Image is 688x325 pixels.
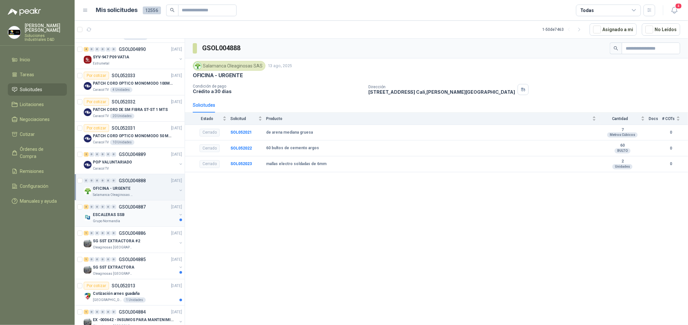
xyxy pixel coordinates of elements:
p: SOL052032 [112,100,135,104]
div: 4 Unidades [110,87,132,92]
span: search [170,8,175,12]
p: PATCH CORD OPTICO MONOMODO 100MTS [93,80,174,87]
img: Company Logo [84,135,92,142]
a: Licitaciones [8,98,67,111]
th: # COTs [662,113,688,125]
div: 0 [106,205,111,209]
a: 4 0 0 0 0 0 GSOL004890[DATE] Company LogoSYV-947 P09 VATIAEstrumetal [84,45,183,66]
b: SOL052022 [230,146,252,150]
div: 0 [100,310,105,314]
p: [STREET_ADDRESS] Cali , [PERSON_NAME][GEOGRAPHIC_DATA] [369,89,515,95]
p: GSOL004890 [119,47,146,52]
div: 0 [89,47,94,52]
p: GSOL004885 [119,257,146,262]
p: [DATE] [171,151,182,158]
a: Manuales y ayuda [8,195,67,207]
span: Inicio [20,56,31,63]
b: 0 [662,129,680,136]
a: 0 0 0 0 0 0 GSOL004888[DATE] Company LogoOFICINA - URGENTESalamanca Oleaginosas SAS [84,177,183,198]
p: EX -000642 - INSUMOS PARA MANTENIMIENTO PREVENTIVO [93,317,174,323]
img: Logo peakr [8,8,41,16]
div: 0 [106,257,111,262]
p: 13 ago, 2025 [268,63,292,69]
button: No Leídos [642,23,680,36]
div: 0 [111,231,116,235]
span: 4 [675,3,682,9]
span: Producto [266,116,591,121]
div: 1 [84,310,89,314]
div: 0 [100,205,105,209]
div: 3 [84,205,89,209]
div: 0 [100,152,105,157]
p: [PERSON_NAME] [PERSON_NAME] [25,23,67,32]
div: 0 [106,310,111,314]
a: SOL052021 [230,130,252,135]
div: 1 [84,257,89,262]
p: OFICINA - URGENTE [93,186,130,192]
div: Salamanca Oleaginosas SAS [193,61,265,71]
span: Manuales y ayuda [20,198,57,205]
p: Condición de pago [193,84,363,89]
div: 0 [106,47,111,52]
div: Todas [580,7,594,14]
img: Company Logo [84,56,92,64]
a: Remisiones [8,165,67,177]
span: Órdenes de Compra [20,146,61,160]
p: [GEOGRAPHIC_DATA][PERSON_NAME] [93,297,122,303]
th: Cantidad [600,113,649,125]
h3: GSOL004888 [202,43,241,53]
b: 0 [662,161,680,167]
p: [DATE] [171,73,182,79]
p: Cotización arnes guadaña [93,291,140,297]
img: Company Logo [84,161,92,169]
div: BULTO [615,148,631,153]
img: Company Logo [84,266,92,274]
a: 3 0 0 0 0 0 GSOL004887[DATE] Company LogoESCALERAS SSBGrupo Normandía [84,203,183,224]
div: 0 [95,205,100,209]
span: Licitaciones [20,101,44,108]
p: POP VALUNTARIADO [93,159,132,165]
span: search [614,46,618,51]
p: [DATE] [171,257,182,263]
img: Company Logo [84,187,92,195]
img: Company Logo [84,292,92,300]
p: Oleaginosas [GEOGRAPHIC_DATA][PERSON_NAME] [93,271,134,276]
div: Por cotizar [84,98,109,106]
div: 0 [100,47,105,52]
a: 1 0 0 0 0 0 GSOL004885[DATE] Company LogoSG SST EXTRACTORAOleaginosas [GEOGRAPHIC_DATA][PERSON_NAME] [84,256,183,276]
div: 0 [95,257,100,262]
div: 0 [95,310,100,314]
div: 1 - 50 de 7463 [542,24,584,35]
div: Por cotizar [84,282,109,290]
span: Solicitud [230,116,257,121]
p: Caracol TV [93,87,109,92]
b: de arena mediana gruesa [266,130,313,135]
th: Producto [266,113,600,125]
p: [DATE] [171,204,182,210]
th: Solicitud [230,113,266,125]
div: 0 [89,231,94,235]
img: Company Logo [84,213,92,221]
p: [DATE] [171,125,182,131]
p: Soluciones Industriales D&D [25,34,67,42]
b: 2 [600,159,645,164]
a: SOL052023 [230,162,252,166]
div: 0 [100,231,105,235]
div: 0 [111,310,116,314]
div: Unidades [612,164,633,169]
a: Por cotizarSOL052032[DATE] Company LogoPATCH CORD DE SM FIBRA ST-ST 1 MTSCaracol TV20 Unidades [75,95,185,122]
p: PATCH CORD OPTICO MONOMODO 50 MTS [93,133,174,139]
a: 2 0 0 0 0 0 GSOL004889[DATE] Company LogoPOP VALUNTARIADOCaracol TV [84,150,183,171]
div: 0 [111,205,116,209]
th: Docs [649,113,662,125]
p: SG SST EXTRACTORA [93,264,134,271]
b: 0 [662,145,680,151]
span: Cotizar [20,131,35,138]
p: GSOL004884 [119,310,146,314]
a: 1 0 0 0 0 0 GSOL004886[DATE] Company LogoSG SST EXTRACTORA #2Oleaginosas [GEOGRAPHIC_DATA][PERSON... [84,229,183,250]
b: 60 [600,143,645,148]
div: Por cotizar [84,124,109,132]
p: Grupo Normandía [93,219,120,224]
div: Cerrado [200,129,220,137]
div: Solicitudes [193,102,215,109]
